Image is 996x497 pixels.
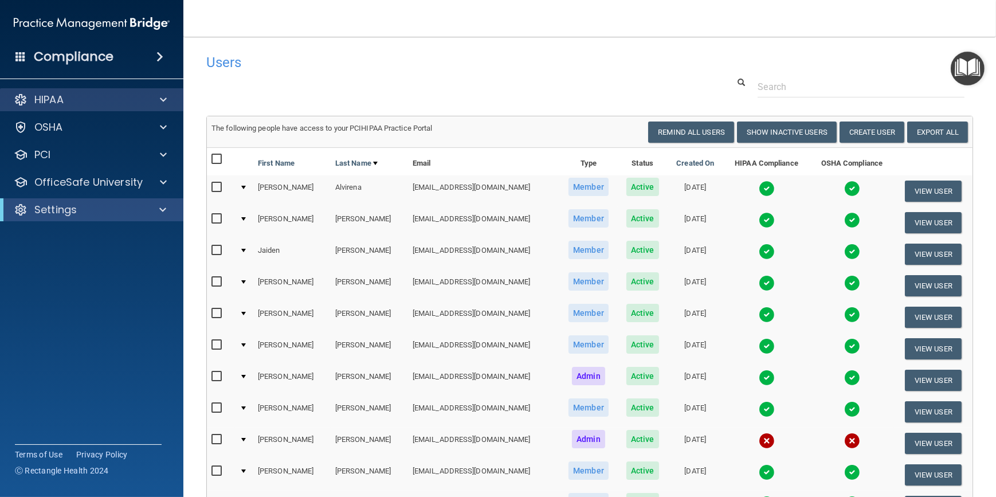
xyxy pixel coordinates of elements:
td: [EMAIL_ADDRESS][DOMAIN_NAME] [408,207,559,238]
td: [DATE] [668,238,724,270]
button: Open Resource Center [951,52,985,85]
h4: Compliance [34,49,113,65]
img: tick.e7d51cea.svg [759,307,775,323]
td: [PERSON_NAME] [331,207,408,238]
span: The following people have access to your PCIHIPAA Practice Portal [211,124,433,132]
td: [DATE] [668,428,724,459]
td: [EMAIL_ADDRESS][DOMAIN_NAME] [408,428,559,459]
button: View User [905,401,962,422]
span: Member [568,461,609,480]
span: Admin [572,430,605,448]
button: View User [905,338,962,359]
td: [DATE] [668,270,724,302]
p: OSHA [34,120,63,134]
th: Email [408,148,559,175]
button: Remind All Users [648,122,734,143]
td: [DATE] [668,365,724,396]
th: OSHA Compliance [810,148,894,175]
img: tick.e7d51cea.svg [759,181,775,197]
td: [DATE] [668,302,724,333]
td: [PERSON_NAME] [253,333,331,365]
a: Privacy Policy [76,449,128,460]
span: Member [568,241,609,259]
a: HIPAA [14,93,167,107]
button: Show Inactive Users [737,122,837,143]
img: tick.e7d51cea.svg [759,464,775,480]
th: HIPAA Compliance [723,148,810,175]
img: tick.e7d51cea.svg [759,370,775,386]
img: tick.e7d51cea.svg [844,212,860,228]
td: [EMAIL_ADDRESS][DOMAIN_NAME] [408,270,559,302]
td: [PERSON_NAME] [253,302,331,333]
td: [PERSON_NAME] [331,396,408,428]
a: Last Name [335,156,378,170]
td: [PERSON_NAME] [331,302,408,333]
img: tick.e7d51cea.svg [844,275,860,291]
td: [EMAIL_ADDRESS][DOMAIN_NAME] [408,459,559,491]
img: tick.e7d51cea.svg [844,401,860,417]
img: tick.e7d51cea.svg [759,275,775,291]
td: [EMAIL_ADDRESS][DOMAIN_NAME] [408,333,559,365]
button: View User [905,464,962,486]
a: Settings [14,203,166,217]
span: Active [626,461,659,480]
a: PCI [14,148,167,162]
img: tick.e7d51cea.svg [759,401,775,417]
td: [PERSON_NAME] [253,365,331,396]
a: OfficeSafe University [14,175,167,189]
p: PCI [34,148,50,162]
td: [PERSON_NAME] [331,428,408,459]
h4: Users [206,55,646,70]
td: [DATE] [668,396,724,428]
span: Member [568,272,609,291]
td: [PERSON_NAME] [331,238,408,270]
a: First Name [258,156,295,170]
td: [EMAIL_ADDRESS][DOMAIN_NAME] [408,302,559,333]
img: tick.e7d51cea.svg [844,370,860,386]
td: [PERSON_NAME] [331,270,408,302]
img: tick.e7d51cea.svg [759,338,775,354]
span: Active [626,241,659,259]
button: View User [905,307,962,328]
span: Member [568,335,609,354]
td: [PERSON_NAME] [331,365,408,396]
img: tick.e7d51cea.svg [759,212,775,228]
img: tick.e7d51cea.svg [844,307,860,323]
span: Active [626,178,659,196]
span: Active [626,209,659,228]
span: Active [626,430,659,448]
td: [PERSON_NAME] [331,459,408,491]
img: tick.e7d51cea.svg [844,464,860,480]
td: [DATE] [668,459,724,491]
td: [DATE] [668,333,724,365]
img: tick.e7d51cea.svg [759,244,775,260]
span: Member [568,398,609,417]
span: Member [568,209,609,228]
th: Status [618,148,667,175]
input: Search [758,76,964,97]
button: View User [905,244,962,265]
img: tick.e7d51cea.svg [844,244,860,260]
button: View User [905,212,962,233]
a: Terms of Use [15,449,62,460]
img: cross.ca9f0e7f.svg [844,433,860,449]
td: [PERSON_NAME] [253,396,331,428]
span: Active [626,304,659,322]
p: Settings [34,203,77,217]
span: Member [568,178,609,196]
td: [PERSON_NAME] [253,270,331,302]
td: [EMAIL_ADDRESS][DOMAIN_NAME] [408,238,559,270]
td: [PERSON_NAME] [253,175,331,207]
td: [EMAIL_ADDRESS][DOMAIN_NAME] [408,396,559,428]
button: View User [905,370,962,391]
span: Active [626,367,659,385]
img: cross.ca9f0e7f.svg [759,433,775,449]
p: OfficeSafe University [34,175,143,189]
span: Active [626,272,659,291]
td: Alvirena [331,175,408,207]
span: Active [626,335,659,354]
td: [EMAIL_ADDRESS][DOMAIN_NAME] [408,365,559,396]
span: Ⓒ Rectangle Health 2024 [15,465,109,476]
a: Export All [907,122,968,143]
td: [PERSON_NAME] [253,207,331,238]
